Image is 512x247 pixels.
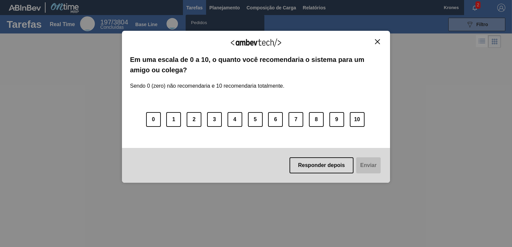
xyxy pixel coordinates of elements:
button: 10 [350,112,365,127]
button: Responder depois [290,157,354,173]
button: Close [373,39,382,45]
button: 4 [228,112,242,127]
button: 6 [268,112,283,127]
button: 9 [329,112,344,127]
img: Logo Ambevtech [231,38,281,47]
button: 0 [146,112,161,127]
label: Em uma escala de 0 a 10, o quanto você recomendaria o sistema para um amigo ou colega? [130,55,382,75]
button: 1 [166,112,181,127]
button: 8 [309,112,324,127]
img: Close [375,39,380,44]
button: 2 [187,112,201,127]
button: 7 [289,112,303,127]
button: 3 [207,112,222,127]
button: 5 [248,112,263,127]
label: Sendo 0 (zero) não recomendaria e 10 recomendaria totalmente. [130,75,284,89]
